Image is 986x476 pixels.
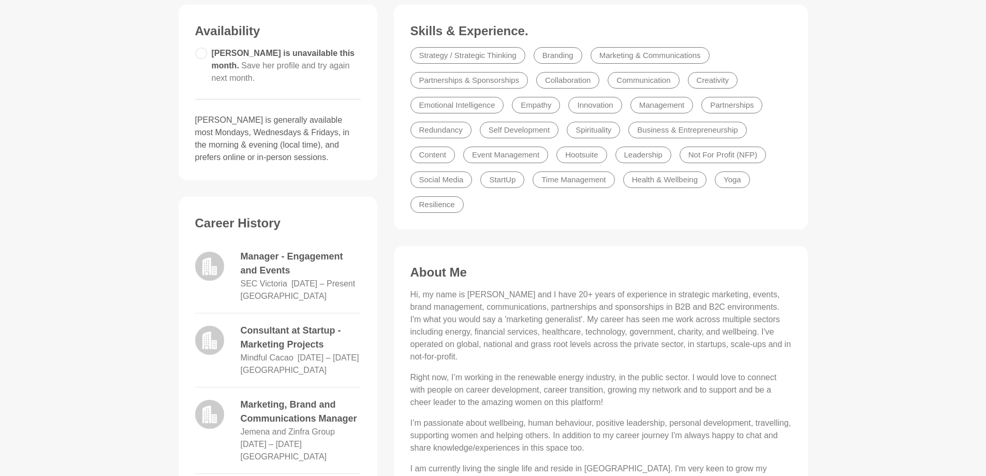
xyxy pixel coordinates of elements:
h3: Skills & Experience. [410,23,791,39]
img: logo [195,252,224,281]
span: Save her profile and try again next month. [212,61,350,82]
dd: SEC Victoria [241,278,287,290]
time: [DATE] – [DATE] [241,440,302,449]
p: Right now, I’m working in the renewable energy industry, in the public sector. I would love to co... [410,371,791,409]
dd: Manager - Engagement and Events [241,250,361,278]
p: [PERSON_NAME] is generally available most Mondays, Wednesdays & Fridays, in the morning & evening... [195,114,361,164]
time: [DATE] – Present [291,279,355,288]
p: I’m passionate about wellbeing, human behaviour, positive leadership, personal development, trave... [410,417,791,454]
dd: [GEOGRAPHIC_DATA] [241,290,327,302]
dd: May 2018 – April 2024 [241,438,302,451]
h3: About Me [410,265,791,280]
p: Hi, my name is [PERSON_NAME] and I have 20+ years of experience in strategic marketing, events, b... [410,289,791,363]
dd: Jemena and Zinfra Group [241,426,335,438]
span: [PERSON_NAME] is unavailable this month. [212,49,355,82]
dd: Marketing, Brand and Communications Manager [241,398,361,426]
dd: February 2025 – Present [291,278,355,290]
time: [DATE] – [DATE] [298,353,359,362]
h3: Availability [195,23,361,39]
dd: Consultant at Startup - Marketing Projects [241,324,361,352]
img: logo [195,326,224,355]
dd: Mindful Cacao [241,352,293,364]
dd: [GEOGRAPHIC_DATA] [241,364,327,377]
h3: Career History [195,215,361,231]
img: logo [195,400,224,429]
dd: June 2025 – January 2025 [298,352,359,364]
dd: [GEOGRAPHIC_DATA] [241,451,327,463]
